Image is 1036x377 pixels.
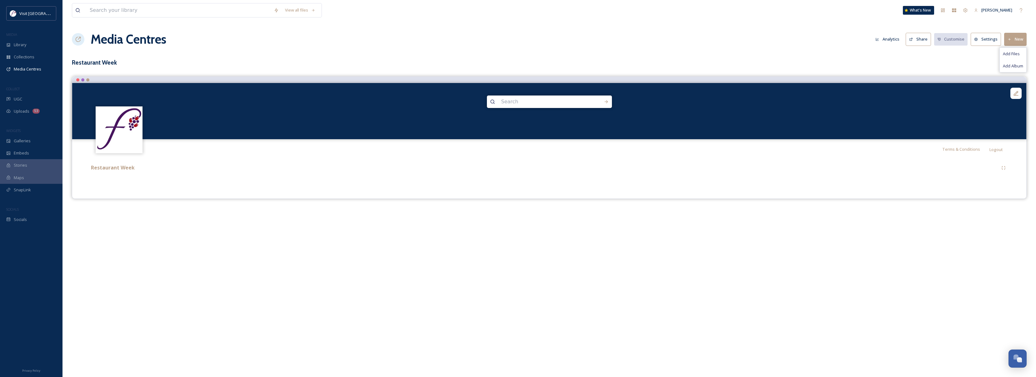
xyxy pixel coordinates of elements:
[282,4,318,16] a: View all files
[903,6,934,15] a: What's New
[971,33,1004,46] a: Settings
[942,146,980,152] span: Terms & Conditions
[14,42,26,48] span: Library
[1003,51,1020,57] span: Add Files
[989,147,1003,152] span: Logout
[22,369,40,373] span: Privacy Policy
[1003,63,1023,69] span: Add Album
[981,7,1012,13] span: [PERSON_NAME]
[6,32,17,37] span: MEDIA
[6,207,19,212] span: SOCIALS
[97,107,142,152] img: visitfairfieldca_logo.jpeg
[72,58,1027,67] h3: Restaurant Week
[14,187,31,193] span: SnapLink
[14,66,41,72] span: Media Centres
[14,96,22,102] span: UGC
[872,33,906,45] a: Analytics
[1008,350,1027,368] button: Open Chat
[19,10,68,16] span: Visit [GEOGRAPHIC_DATA]
[971,33,1001,46] button: Settings
[22,366,40,374] a: Privacy Policy
[906,33,931,46] button: Share
[91,164,135,171] strong: Restaurant Week
[498,95,584,109] input: Search
[33,109,40,114] div: 53
[934,33,971,45] a: Customise
[942,145,989,153] a: Terms & Conditions
[1004,33,1027,46] button: New
[14,162,27,168] span: Stories
[14,138,31,144] span: Galleries
[872,33,903,45] button: Analytics
[6,128,21,133] span: WIDGETS
[14,150,29,156] span: Embeds
[87,3,271,17] input: Search your library
[91,30,166,49] a: Media Centres
[14,108,29,114] span: Uploads
[14,175,24,181] span: Maps
[10,10,16,17] img: visitfairfieldca_logo.jpeg
[14,54,34,60] span: Collections
[14,217,27,223] span: Socials
[934,33,968,45] button: Customise
[6,86,20,91] span: COLLECT
[971,4,1015,16] a: [PERSON_NAME]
